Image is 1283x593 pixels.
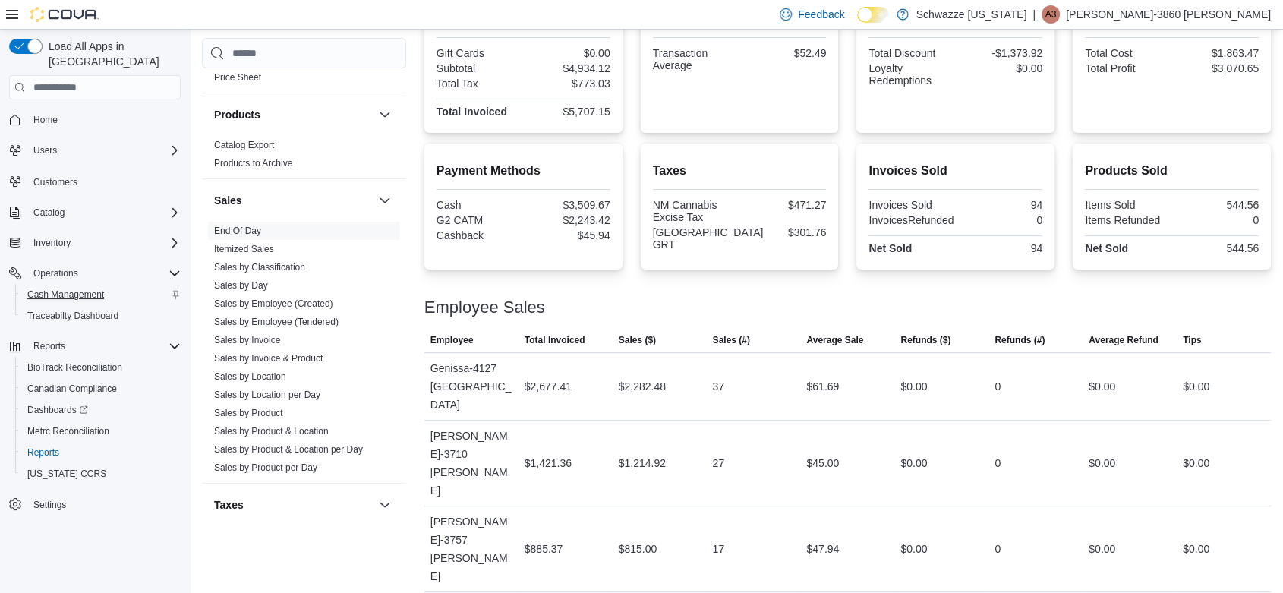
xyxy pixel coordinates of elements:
[959,62,1042,74] div: $0.00
[653,199,736,223] div: NM Cannabis Excise Tax
[1175,214,1259,226] div: 0
[27,173,84,191] a: Customers
[214,426,329,437] a: Sales by Product & Location
[214,279,268,292] span: Sales by Day
[214,72,261,83] a: Price Sheet
[1089,377,1115,396] div: $0.00
[27,141,63,159] button: Users
[526,199,610,211] div: $3,509.67
[214,261,305,273] span: Sales by Classification
[1183,540,1209,558] div: $0.00
[619,454,666,472] div: $1,214.92
[15,442,187,463] button: Reports
[1085,214,1168,226] div: Items Refunded
[21,358,128,377] a: BioTrack Reconciliation
[437,162,610,180] h2: Payment Methods
[214,443,363,456] span: Sales by Product & Location per Day
[27,141,181,159] span: Users
[21,380,123,398] a: Canadian Compliance
[424,353,519,420] div: Genissa-4127 [GEOGRAPHIC_DATA]
[1175,242,1259,254] div: 544.56
[525,454,572,472] div: $1,421.36
[959,199,1042,211] div: 94
[437,199,520,211] div: Cash
[21,380,181,398] span: Canadian Compliance
[27,468,106,480] span: [US_STATE] CCRS
[424,298,545,317] h3: Employee Sales
[1085,242,1128,254] strong: Net Sold
[27,234,77,252] button: Inventory
[27,172,181,191] span: Customers
[33,114,58,126] span: Home
[3,109,187,131] button: Home
[959,242,1042,254] div: 94
[1085,199,1168,211] div: Items Sold
[437,214,520,226] div: G2 CATM
[21,307,125,325] a: Traceabilty Dashboard
[1085,47,1168,59] div: Total Cost
[214,462,317,474] span: Sales by Product per Day
[1175,62,1259,74] div: $3,070.65
[27,110,181,129] span: Home
[376,106,394,124] button: Products
[526,77,610,90] div: $773.03
[21,358,181,377] span: BioTrack Reconciliation
[1175,47,1259,59] div: $1,863.47
[437,106,507,118] strong: Total Invoiced
[27,495,181,514] span: Settings
[27,361,122,374] span: BioTrack Reconciliation
[21,307,181,325] span: Traceabilty Dashboard
[376,191,394,210] button: Sales
[214,407,283,419] span: Sales by Product
[214,107,373,122] button: Products
[214,107,260,122] h3: Products
[525,540,563,558] div: $885.37
[27,383,117,395] span: Canadian Compliance
[1045,5,1057,24] span: A3
[214,352,323,364] span: Sales by Invoice & Product
[868,62,952,87] div: Loyalty Redemptions
[214,298,333,310] span: Sales by Employee (Created)
[1183,334,1201,346] span: Tips
[27,203,181,222] span: Catalog
[214,408,283,418] a: Sales by Product
[214,262,305,273] a: Sales by Classification
[653,47,736,71] div: Transaction Average
[214,497,373,513] button: Taxes
[742,47,826,59] div: $52.49
[960,214,1042,226] div: 0
[713,377,725,396] div: 37
[526,62,610,74] div: $4,934.12
[995,334,1045,346] span: Refunds (#)
[27,425,109,437] span: Metrc Reconciliation
[525,334,585,346] span: Total Invoiced
[1066,5,1271,24] p: [PERSON_NAME]-3860 [PERSON_NAME]
[15,357,187,378] button: BioTrack Reconciliation
[214,157,292,169] span: Products to Archive
[21,443,181,462] span: Reports
[214,140,274,150] a: Catalog Export
[995,540,1001,558] div: 0
[868,214,954,226] div: InvoicesRefunded
[214,158,292,169] a: Products to Archive
[214,225,261,237] span: End Of Day
[214,298,333,309] a: Sales by Employee (Created)
[21,285,181,304] span: Cash Management
[653,162,827,180] h2: Taxes
[806,377,839,396] div: $61.69
[900,454,927,472] div: $0.00
[1183,454,1209,472] div: $0.00
[27,404,88,416] span: Dashboards
[214,244,274,254] a: Itemized Sales
[3,494,187,516] button: Settings
[27,337,181,355] span: Reports
[3,202,187,223] button: Catalog
[214,371,286,382] a: Sales by Location
[3,170,187,192] button: Customers
[33,176,77,188] span: Customers
[27,337,71,355] button: Reports
[742,199,826,211] div: $471.27
[857,7,889,23] input: Dark Mode
[43,39,181,69] span: Load All Apps in [GEOGRAPHIC_DATA]
[33,207,65,219] span: Catalog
